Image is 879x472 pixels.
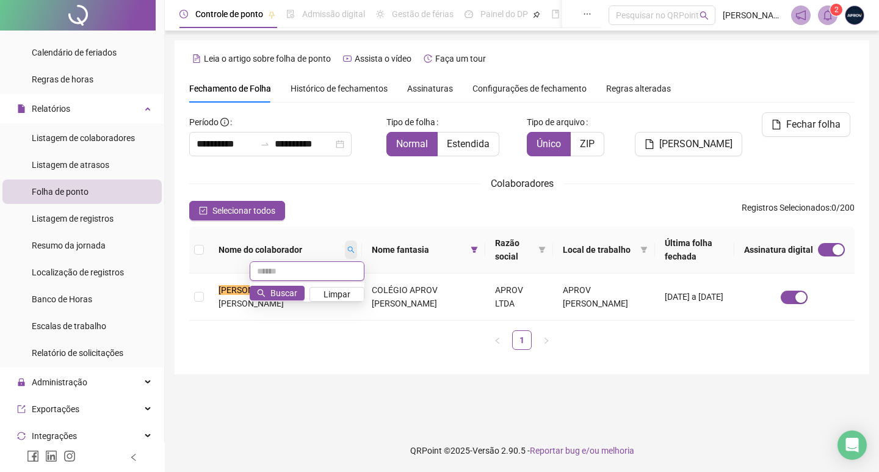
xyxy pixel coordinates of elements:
[32,404,79,414] span: Exportações
[533,11,540,18] span: pushpin
[471,246,478,253] span: filter
[465,10,473,18] span: dashboard
[447,138,490,150] span: Estendida
[700,11,709,20] span: search
[495,236,534,263] span: Razão social
[396,138,428,150] span: Normal
[32,214,114,223] span: Listagem de registros
[563,243,635,256] span: Local de trabalho
[17,405,26,413] span: export
[250,286,305,300] button: Buscar
[32,431,77,441] span: Integrações
[32,48,117,57] span: Calendário de feriados
[376,10,385,18] span: sun
[204,54,331,64] span: Leia o artigo sobre folha de ponto
[468,241,480,259] span: filter
[424,54,432,63] span: history
[32,377,87,387] span: Administração
[742,203,830,212] span: Registros Selecionados
[640,246,648,253] span: filter
[32,187,89,197] span: Folha de ponto
[63,450,76,462] span: instagram
[480,9,528,19] span: Painel do DP
[659,137,733,151] span: [PERSON_NAME]
[538,246,546,253] span: filter
[543,337,550,344] span: right
[219,285,284,295] mark: [PERSON_NAME]
[834,5,839,14] span: 2
[220,118,229,126] span: info-circle
[32,133,135,143] span: Listagem de colaboradores
[488,330,507,350] li: Página anterior
[32,348,123,358] span: Relatório de solicitações
[830,4,842,16] sup: 2
[32,321,106,331] span: Escalas de trabalho
[257,289,266,297] span: search
[260,139,270,149] span: to
[536,234,548,266] span: filter
[286,10,295,18] span: file-done
[795,10,806,21] span: notification
[268,11,275,18] span: pushpin
[199,206,208,215] span: check-square
[260,139,270,149] span: swap-right
[347,246,355,253] span: search
[645,139,654,149] span: file
[386,115,435,129] span: Tipo de folha
[472,446,499,456] span: Versão
[32,267,124,277] span: Localização de registros
[553,274,655,321] td: APROV [PERSON_NAME]
[527,115,585,129] span: Tipo de arquivo
[343,54,352,63] span: youtube
[189,84,271,93] span: Fechamento de Folha
[45,450,57,462] span: linkedin
[165,429,879,472] footer: QRPoint © 2025 - 2.90.5 -
[309,287,364,302] button: Limpar
[845,6,864,24] img: 1750
[17,104,26,113] span: file
[488,330,507,350] button: left
[744,243,813,256] span: Assinatura digital
[189,201,285,220] button: Selecionar todos
[32,241,106,250] span: Resumo da jornada
[472,84,587,93] span: Configurações de fechamento
[179,10,188,18] span: clock-circle
[291,84,388,93] span: Histórico de fechamentos
[491,178,554,189] span: Colaboradores
[32,74,93,84] span: Regras de horas
[772,120,781,129] span: file
[189,117,219,127] span: Período
[17,378,26,387] span: lock
[530,446,634,456] span: Reportar bug e/ou melhoria
[786,117,841,132] span: Fechar folha
[17,432,26,440] span: sync
[324,288,350,301] span: Limpar
[195,9,263,19] span: Controle de ponto
[580,138,595,150] span: ZIP
[742,201,855,220] span: : 0 / 200
[638,241,650,259] span: filter
[512,330,532,350] li: 1
[583,10,591,18] span: ellipsis
[32,294,92,304] span: Banco de Horas
[723,9,784,22] span: [PERSON_NAME] - APROV
[192,54,201,63] span: file-text
[407,84,453,93] span: Assinaturas
[302,9,365,19] span: Admissão digital
[355,54,411,64] span: Assista o vídeo
[372,243,466,256] span: Nome fantasia
[270,286,297,300] span: Buscar
[822,10,833,21] span: bell
[32,160,109,170] span: Listagem de atrasos
[435,54,486,64] span: Faça um tour
[129,453,138,462] span: left
[537,330,556,350] button: right
[362,274,485,321] td: COLÉGIO APROV [PERSON_NAME]
[655,274,734,321] td: [DATE] a [DATE]
[551,10,560,18] span: book
[27,450,39,462] span: facebook
[537,330,556,350] li: Próxima página
[513,331,531,349] a: 1
[762,112,850,137] button: Fechar folha
[635,132,742,156] button: [PERSON_NAME]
